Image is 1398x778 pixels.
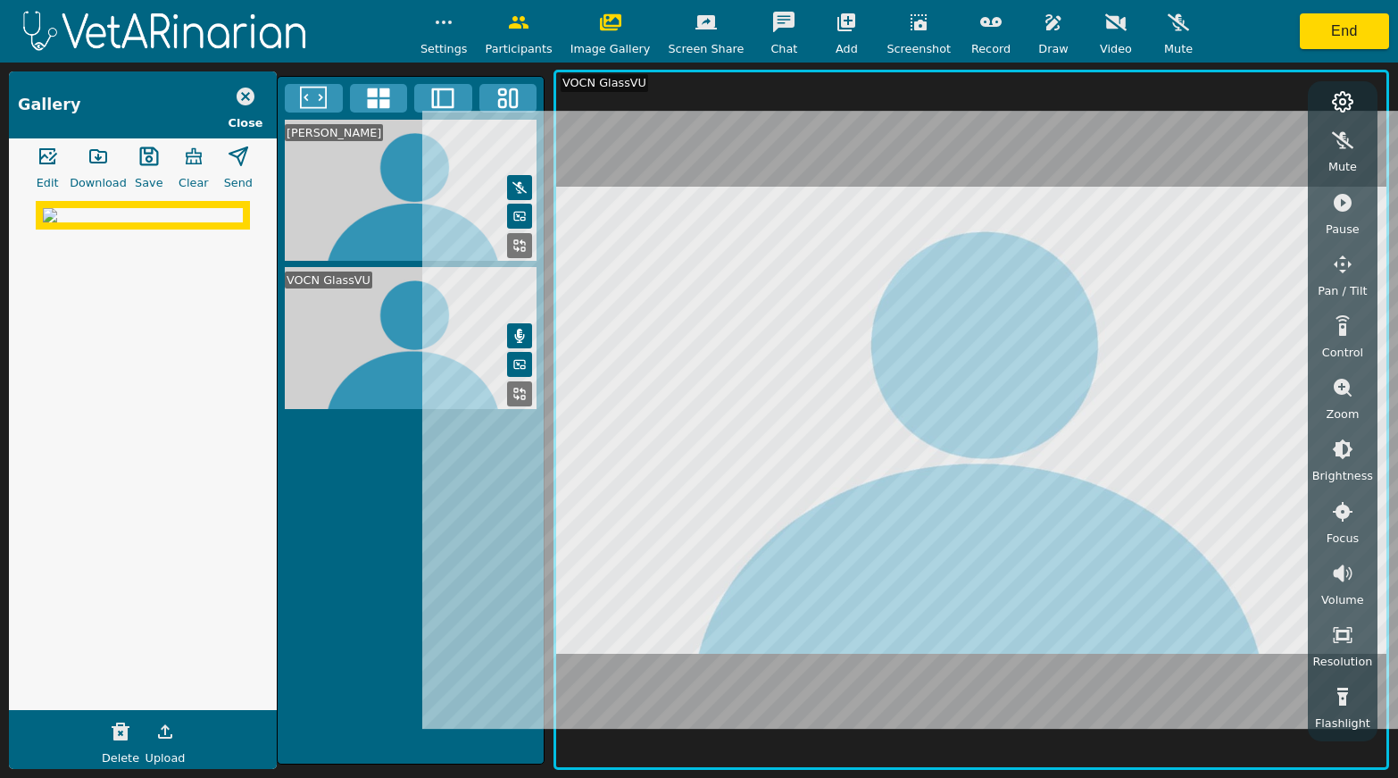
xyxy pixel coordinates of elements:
span: Pause [1326,221,1360,238]
span: Pan / Tilt [1318,282,1367,299]
span: Volume [1321,591,1364,608]
span: Send [224,174,253,191]
span: Mute [1164,40,1193,57]
button: Mute [507,323,532,348]
span: Video [1100,40,1132,57]
span: Draw [1038,40,1068,57]
span: Upload [146,749,186,766]
span: Screenshot [886,40,951,57]
button: Mute [507,175,532,200]
span: Flashlight [1315,715,1370,732]
span: Image Gallery [570,40,651,57]
div: Gallery [18,93,80,116]
button: Picture in Picture [507,352,532,377]
span: Add [836,40,858,57]
span: Clear [179,174,208,191]
span: Screen Share [668,40,744,57]
div: VOCN GlassVU [285,272,372,289]
span: Record [971,40,1011,57]
button: Two Window Medium [414,84,472,113]
button: Fullscreen [285,84,343,113]
button: Three Window Medium [479,84,537,113]
button: End [1300,13,1389,49]
span: Participants [485,40,552,57]
img: b705eaed-0cd1-4185-bde5-17d2bcd2e341 [43,208,243,222]
span: Close [229,114,263,131]
div: VOCN GlassVU [561,74,648,91]
span: Delete [102,749,139,766]
button: Upload [143,714,187,749]
button: 4x4 [350,84,408,113]
span: Zoom [1326,406,1359,422]
span: Focus [1327,530,1360,547]
span: Settings [420,40,468,57]
span: Mute [1328,158,1357,175]
span: Brightness [1312,467,1373,484]
div: [PERSON_NAME] [285,124,383,141]
span: Save [135,174,162,191]
span: Edit [37,174,59,191]
span: Resolution [1312,653,1372,670]
button: Replace Feed [507,381,532,406]
span: Control [1322,344,1363,361]
button: Replace Feed [507,233,532,258]
button: Picture in Picture [507,204,532,229]
span: Download [70,174,127,191]
span: Chat [770,40,797,57]
img: logoWhite.png [9,5,321,56]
